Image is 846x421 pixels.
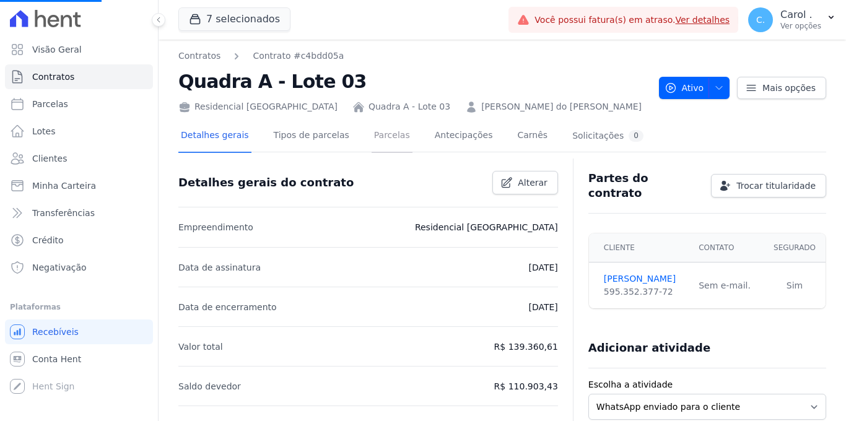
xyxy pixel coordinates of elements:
[780,21,821,31] p: Ver opções
[481,100,642,113] a: [PERSON_NAME] do [PERSON_NAME]
[32,180,96,192] span: Minha Carteira
[737,77,826,99] a: Mais opções
[588,171,701,201] h3: Partes do contrato
[178,220,253,235] p: Empreendimento
[32,234,64,246] span: Crédito
[32,125,56,137] span: Lotes
[32,353,81,365] span: Conta Hent
[178,260,261,275] p: Data de assinatura
[178,379,241,394] p: Saldo devedor
[253,50,344,63] a: Contrato #c4bdd05a
[691,263,764,309] td: Sem e-mail.
[588,341,710,355] h3: Adicionar atividade
[780,9,821,21] p: Carol .
[5,347,153,371] a: Conta Hent
[5,201,153,225] a: Transferências
[178,100,338,113] div: Residencial [GEOGRAPHIC_DATA]
[665,77,704,99] span: Ativo
[10,300,148,315] div: Plataformas
[32,261,87,274] span: Negativação
[178,120,251,153] a: Detalhes gerais
[492,171,558,194] a: Alterar
[528,260,557,275] p: [DATE]
[570,120,646,153] a: Solicitações0
[178,300,277,315] p: Data de encerramento
[178,7,290,31] button: 7 selecionados
[629,130,643,142] div: 0
[178,339,223,354] p: Valor total
[271,120,352,153] a: Tipos de parcelas
[736,180,816,192] span: Trocar titularidade
[691,233,764,263] th: Contato
[494,339,558,354] p: R$ 139.360,61
[764,233,826,263] th: Segurado
[178,50,220,63] a: Contratos
[572,130,643,142] div: Solicitações
[5,319,153,344] a: Recebíveis
[711,174,826,197] a: Trocar titularidade
[432,120,495,153] a: Antecipações
[32,71,74,83] span: Contratos
[756,15,765,24] span: C.
[5,37,153,62] a: Visão Geral
[5,255,153,280] a: Negativação
[32,43,82,56] span: Visão Geral
[178,50,344,63] nav: Breadcrumb
[534,14,730,27] span: Você possui fatura(s) em atraso.
[589,233,691,263] th: Cliente
[5,64,153,89] a: Contratos
[604,285,684,298] div: 595.352.377-72
[515,120,550,153] a: Carnês
[5,119,153,144] a: Lotes
[32,152,67,165] span: Clientes
[5,228,153,253] a: Crédito
[764,263,826,309] td: Sim
[178,50,649,63] nav: Breadcrumb
[494,379,558,394] p: R$ 110.903,43
[32,326,79,338] span: Recebíveis
[178,175,354,190] h3: Detalhes gerais do contrato
[659,77,730,99] button: Ativo
[415,220,558,235] p: Residencial [GEOGRAPHIC_DATA]
[32,207,95,219] span: Transferências
[738,2,846,37] button: C. Carol . Ver opções
[588,378,826,391] label: Escolha a atividade
[518,176,547,189] span: Alterar
[5,146,153,171] a: Clientes
[5,92,153,116] a: Parcelas
[528,300,557,315] p: [DATE]
[675,15,730,25] a: Ver detalhes
[368,100,450,113] a: Quadra A - Lote 03
[604,272,684,285] a: [PERSON_NAME]
[32,98,68,110] span: Parcelas
[762,82,816,94] span: Mais opções
[178,67,649,95] h2: Quadra A - Lote 03
[5,173,153,198] a: Minha Carteira
[372,120,412,153] a: Parcelas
